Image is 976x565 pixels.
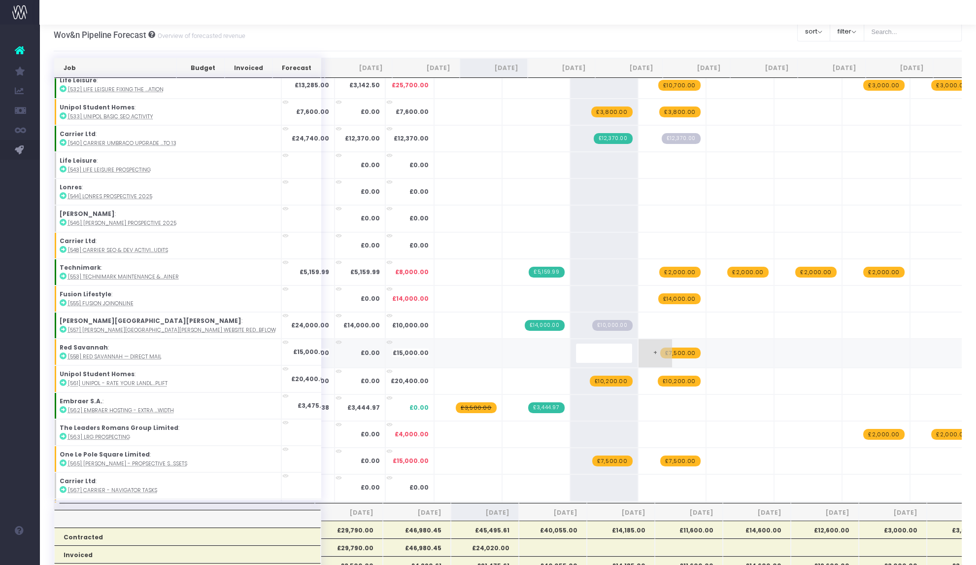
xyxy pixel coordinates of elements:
[315,521,383,538] th: £29,790.00
[383,538,451,556] th: £46,980.45
[60,424,178,432] strong: The Leaders Romans Group Limited
[68,86,164,93] abbr: [532] Life Leisure Fixing the Foundation
[12,545,27,560] img: images/default_profile_image.png
[662,133,701,144] span: Streamtime Draft Invoice: null – [540] Carrier Umbraco upgrade
[791,521,859,538] th: £12,600.00
[361,107,380,116] strong: £0.00
[54,365,281,392] td: :
[54,99,281,125] td: :
[361,161,380,169] strong: £0.00
[655,521,723,538] th: £11,600.00
[795,267,836,278] span: wayahead Revenue Forecast Item
[60,103,135,111] strong: Unipol Student Homes
[730,58,798,78] th: Jan 26: activate to sort column ascending
[68,300,134,307] abbr: [555] Fusion JoinOnline
[54,205,281,232] td: :
[392,294,429,303] span: £14,000.00
[460,508,509,517] span: [DATE]
[54,501,281,528] td: :
[68,273,179,281] abbr: [553] Technimark Maintenance & Improvement retainer
[325,58,392,78] th: Jul 25: activate to sort column ascending
[863,429,904,440] span: wayahead Revenue Forecast Item
[596,508,645,517] span: [DATE]
[592,320,633,331] span: Streamtime Draft Invoice: null – [557] Langham Hall Website Redesign into Webflow
[68,166,151,174] abbr: [543] life leisure prospecting
[350,268,380,276] strong: £5,159.99
[68,140,176,147] abbr: [540] Carrier Umbraco upgrade from 10 to 13
[345,134,380,142] strong: £12,370.00
[395,268,429,277] span: £8,000.00
[660,348,700,358] span: wayahead Revenue Forecast Item
[60,183,82,191] strong: Lonres
[587,521,655,538] th: £14,185.00
[68,326,276,334] abbr: [557] Langham Hall Website Redesign into Webflow
[54,178,281,205] td: :
[528,58,595,78] th: Oct 25: activate to sort column ascending
[361,377,380,385] strong: £0.00
[54,419,281,446] td: :
[60,130,96,138] strong: Carrier Ltd
[349,81,380,89] strong: £3,142.50
[409,187,429,196] span: £0.00
[361,294,380,303] strong: £0.00
[393,457,429,465] span: £15,000.00
[60,450,150,459] strong: One Le Pole Square Limited
[291,321,329,329] strong: £24,000.00
[361,214,380,222] strong: £0.00
[658,293,701,304] span: wayahead Revenue Forecast Item
[864,22,962,41] input: Search...
[54,285,281,312] td: :
[659,106,700,117] span: wayahead Revenue Forecast Item
[395,430,429,439] span: £4,000.00
[68,219,176,227] abbr: [546] Nolte prospective 2025
[931,429,972,440] span: wayahead Revenue Forecast Item
[595,58,663,78] th: Nov 25: activate to sort column ascending
[60,370,135,378] strong: Unipol Student Homes
[594,133,633,144] span: Streamtime Invoice: 775 – [540] Carrier Umbraco upgrade
[54,125,281,152] td: :
[460,58,527,78] th: Sep 25: activate to sort column ascending
[361,457,380,465] strong: £0.00
[863,267,904,278] span: wayahead Revenue Forecast Item
[658,80,701,91] span: wayahead Revenue Forecast Item
[54,312,281,339] td: :
[361,187,380,196] strong: £0.00
[361,349,380,357] strong: £0.00
[68,247,168,254] abbr: [548] Carrier SEO & Dev activity following the Audits
[176,58,225,78] th: Budget
[343,321,380,329] strong: £14,000.00
[639,339,672,367] span: +
[324,508,373,517] span: [DATE]
[456,402,496,413] span: wayahead Revenue Forecast Item
[528,402,564,413] span: Streamtime Invoice: 767 – [562] Embraer hosting - extra bandwidth
[664,508,713,517] span: [DATE]
[54,30,146,40] span: Wov&n Pipeline Forecast
[60,76,97,84] strong: Life Leisure
[54,259,281,285] td: :
[60,317,241,325] strong: [PERSON_NAME][GEOGRAPHIC_DATA][PERSON_NAME]
[60,290,111,298] strong: Fusion Lifestyle
[528,508,577,517] span: [DATE]
[68,113,153,120] abbr: [533] Unipol basic SEO activity
[797,22,830,41] button: sort
[660,456,700,466] span: wayahead Revenue Forecast Item
[663,58,730,78] th: Dec 25: activate to sort column ascending
[54,499,281,526] td: :
[296,107,329,116] strong: £7,600.00
[798,58,865,78] th: Feb 26: activate to sort column ascending
[361,483,380,492] strong: £0.00
[383,521,451,538] th: £46,980.45
[155,30,245,40] small: Overview of forecasted revenue
[723,521,791,538] th: £14,600.00
[68,487,157,494] abbr: [567] Carrier - Navigator tasks
[60,477,96,485] strong: Carrier Ltd
[727,267,768,278] span: wayahead Revenue Forecast Item
[396,107,429,116] span: £7,600.00
[529,267,564,278] span: Streamtime Invoice: 772 – [553] Technimark website support retainer
[54,472,281,499] td: :
[291,375,329,383] strong: £20,400.00
[391,377,429,386] span: £20,400.00
[347,403,380,412] strong: £3,444.97
[225,58,272,78] th: Invoiced
[800,508,849,517] span: [DATE]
